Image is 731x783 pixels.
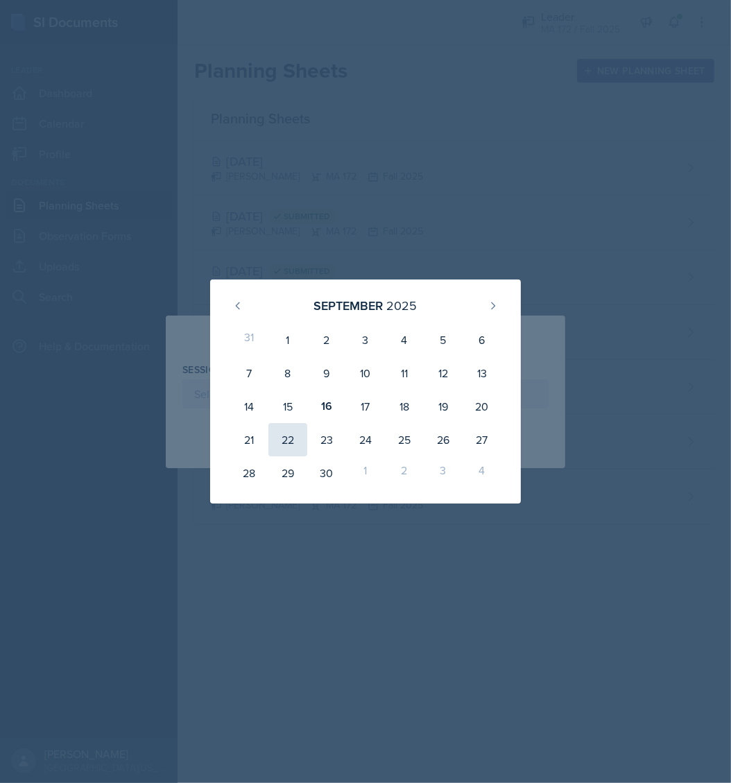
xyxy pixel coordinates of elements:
[230,390,268,423] div: 14
[230,423,268,456] div: 21
[346,390,385,423] div: 17
[307,390,346,423] div: 16
[424,356,463,390] div: 12
[463,356,501,390] div: 13
[385,356,424,390] div: 11
[346,423,385,456] div: 24
[385,456,424,490] div: 2
[307,423,346,456] div: 23
[463,390,501,423] div: 20
[424,423,463,456] div: 26
[463,323,501,356] div: 6
[346,456,385,490] div: 1
[346,323,385,356] div: 3
[385,423,424,456] div: 25
[268,423,307,456] div: 22
[230,323,268,356] div: 31
[346,356,385,390] div: 10
[463,423,501,456] div: 27
[424,390,463,423] div: 19
[307,456,346,490] div: 30
[385,323,424,356] div: 4
[307,356,346,390] div: 9
[463,456,501,490] div: 4
[230,356,268,390] div: 7
[268,390,307,423] div: 15
[424,456,463,490] div: 3
[268,356,307,390] div: 8
[268,456,307,490] div: 29
[385,390,424,423] div: 18
[268,323,307,356] div: 1
[387,296,418,315] div: 2025
[424,323,463,356] div: 5
[230,456,268,490] div: 28
[314,296,384,315] div: September
[307,323,346,356] div: 2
